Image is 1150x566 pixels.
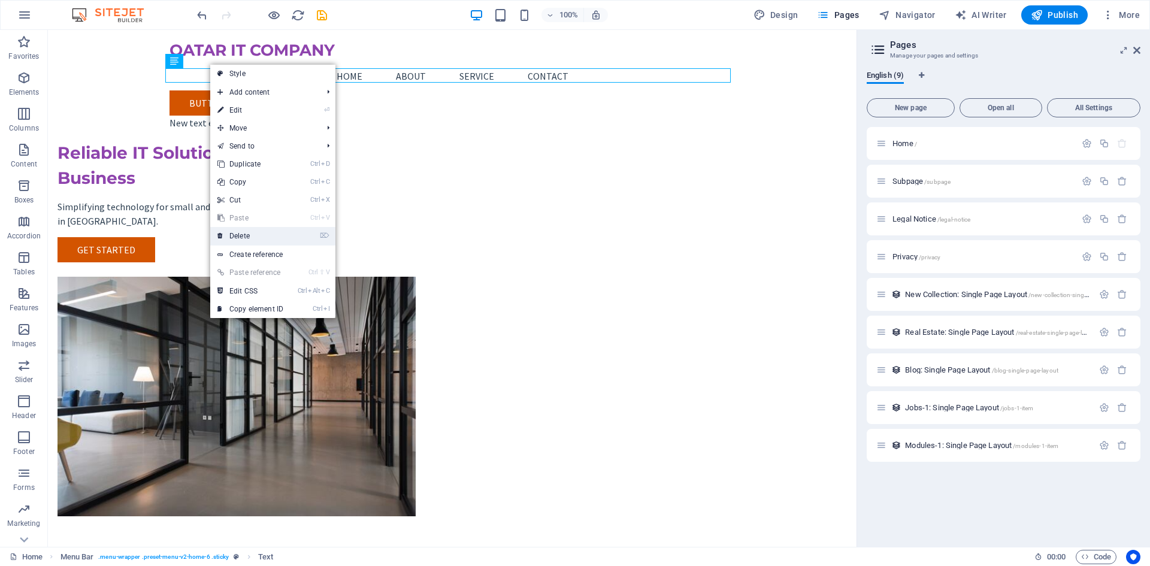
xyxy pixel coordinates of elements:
[1117,289,1127,299] div: Remove
[867,98,955,117] button: New page
[210,65,335,83] a: Style
[891,402,901,413] div: This layout is used as a template for all items (e.g. a blog post) of this collection. The conten...
[9,87,40,97] p: Elements
[321,287,329,295] i: C
[210,101,290,119] a: ⏎Edit
[314,8,329,22] button: save
[1099,176,1109,186] div: Duplicate
[1097,5,1145,25] button: More
[1117,365,1127,375] div: Remove
[867,68,904,85] span: English (9)
[1082,252,1092,262] div: Settings
[919,254,940,261] span: /privacy
[210,246,335,264] a: Create reference
[1000,405,1034,411] span: /jobs-1-item
[817,9,859,21] span: Pages
[905,441,1058,450] span: Click to open page
[937,216,971,223] span: /legal-notice
[323,305,329,313] i: I
[10,550,43,564] a: Click to cancel selection. Double-click to open Pages
[1117,138,1127,149] div: The startpage cannot be deleted
[1099,402,1109,413] div: Settings
[905,365,1058,374] span: Click to open page
[1117,252,1127,262] div: Remove
[210,282,290,300] a: CtrlAltCEdit CSS
[874,5,940,25] button: Navigator
[1099,214,1109,224] div: Duplicate
[313,305,322,313] i: Ctrl
[960,98,1042,117] button: Open all
[1099,365,1109,375] div: Settings
[326,268,329,276] i: V
[892,252,940,261] span: Click to open page
[1028,292,1122,298] span: /new-collection-single-page-layout
[321,214,329,222] i: V
[1099,289,1109,299] div: Settings
[889,215,1076,223] div: Legal Notice/legal-notice
[753,9,798,21] span: Design
[867,71,1140,93] div: Language Tabs
[210,191,290,209] a: CtrlXCut
[1117,176,1127,186] div: Remove
[15,375,34,385] p: Slider
[905,328,1097,337] span: Click to open page
[321,196,329,204] i: X
[541,8,584,22] button: 100%
[321,160,329,168] i: D
[13,267,35,277] p: Tables
[308,287,320,295] i: Alt
[1055,552,1057,561] span: :
[210,264,290,282] a: Ctrl⇧VPaste reference
[308,268,318,276] i: Ctrl
[1013,443,1058,449] span: /modules-1-item
[890,40,1140,50] h2: Pages
[210,209,290,227] a: CtrlVPaste
[1126,550,1140,564] button: Usercentrics
[1117,327,1127,337] div: Remove
[324,106,329,114] i: ⏎
[891,440,901,450] div: This layout is used as a template for all items (e.g. a blog post) of this collection. The conten...
[267,8,281,22] button: Click here to leave preview mode and continue editing
[559,8,579,22] h6: 100%
[892,139,917,148] span: Click to open page
[1102,9,1140,21] span: More
[210,137,317,155] a: Send to
[1082,176,1092,186] div: Settings
[13,483,35,492] p: Forms
[1081,550,1111,564] span: Code
[310,178,320,186] i: Ctrl
[1052,104,1135,111] span: All Settings
[901,404,1093,411] div: Jobs-1: Single Page Layout/jobs-1-item
[291,8,305,22] i: Reload page
[195,8,209,22] button: undo
[310,214,320,222] i: Ctrl
[210,155,290,173] a: CtrlDDuplicate
[298,287,307,295] i: Ctrl
[310,160,320,168] i: Ctrl
[901,366,1093,374] div: Blog: Single Page Layout/blog-single-page-layout
[320,232,329,240] i: ⌦
[892,177,951,186] span: Click to open page
[924,178,951,185] span: /subpage
[879,9,936,21] span: Navigator
[1034,550,1066,564] h6: Session time
[258,550,273,564] span: Click to select. Double-click to edit
[1021,5,1088,25] button: Publish
[1082,138,1092,149] div: Settings
[8,52,39,61] p: Favorites
[290,8,305,22] button: reload
[14,195,34,205] p: Boxes
[905,403,1033,412] span: Click to open page
[901,290,1093,298] div: New Collection: Single Page Layout/new-collection-single-page-layout
[812,5,864,25] button: Pages
[1117,440,1127,450] div: Remove
[905,290,1122,299] span: Click to open page
[950,5,1012,25] button: AI Writer
[7,231,41,241] p: Accordion
[210,83,317,101] span: Add content
[965,104,1037,111] span: Open all
[1016,329,1097,336] span: /real-estate-single-page-layout
[891,327,901,337] div: This layout is used as a template for all items (e.g. a blog post) of this collection. The conten...
[901,441,1093,449] div: Modules-1: Single Page Layout/modules-1-item
[1082,214,1092,224] div: Settings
